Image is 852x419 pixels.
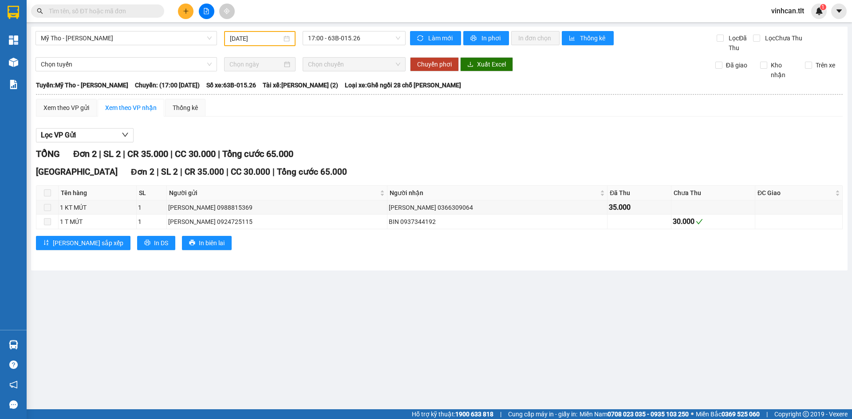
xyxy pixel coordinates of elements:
span: Loại xe: Ghế ngồi 28 chỗ [PERSON_NAME] [345,80,461,90]
span: 17:00 - 63B-015.26 [308,31,400,45]
span: [GEOGRAPHIC_DATA] [36,167,118,177]
div: 1 T MÚT [60,217,135,227]
span: | [226,167,229,177]
span: CR 35.000 [127,149,168,159]
th: Tên hàng [59,186,137,200]
div: 1 [138,217,165,227]
span: In biên lai [199,238,225,248]
span: aim [224,8,230,14]
button: syncLàm mới [410,31,461,45]
div: 1 [138,203,165,212]
span: printer [189,239,195,247]
span: Trên xe [812,60,839,70]
span: | [272,167,275,177]
div: Thống kê [173,103,198,113]
span: [PERSON_NAME] sắp xếp [53,238,123,248]
span: ĐC Giao [757,188,833,198]
span: Người nhận [390,188,598,198]
div: [PERSON_NAME] 0366309064 [389,203,606,212]
span: | [500,409,501,419]
span: down [122,131,129,138]
span: Hỗ trợ kỹ thuật: [412,409,493,419]
span: vinhcan.tlt [764,5,811,16]
span: printer [470,35,478,42]
button: sort-ascending[PERSON_NAME] sắp xếp [36,236,130,250]
span: SL 2 [103,149,121,159]
span: ⚪️ [691,412,694,416]
span: Mỹ Tho - Hồ Chí Minh [41,31,212,45]
span: Miền Nam [580,409,689,419]
th: SL [137,186,167,200]
span: | [180,167,182,177]
span: caret-down [835,7,843,15]
span: TỔNG [36,149,60,159]
button: aim [219,4,235,19]
img: logo-vxr [8,6,19,19]
button: In đơn chọn [511,31,560,45]
span: plus [183,8,189,14]
strong: 1900 633 818 [455,411,493,418]
span: Người gửi [169,188,378,198]
div: Xem theo VP nhận [105,103,157,113]
span: Thống kê [580,33,607,43]
span: CC 30.000 [231,167,270,177]
span: Kho nhận [767,60,798,80]
button: downloadXuất Excel [460,57,513,71]
span: CC 30.000 [175,149,216,159]
button: plus [178,4,193,19]
span: 1 [821,4,824,10]
div: 35.000 [609,202,670,213]
span: search [37,8,43,14]
span: In phơi [481,33,502,43]
span: Đơn 2 [131,167,154,177]
span: message [9,400,18,409]
span: | [157,167,159,177]
img: icon-new-feature [815,7,823,15]
span: Đã giao [722,60,751,70]
strong: 0708 023 035 - 0935 103 250 [607,411,689,418]
b: Tuyến: Mỹ Tho - [PERSON_NAME] [36,82,128,89]
div: BIN 0937344192 [389,217,606,227]
span: question-circle [9,360,18,369]
span: Số xe: 63B-015.26 [206,80,256,90]
div: Xem theo VP gửi [43,103,89,113]
span: Lọc Chưa Thu [761,33,804,43]
button: bar-chartThống kê [562,31,614,45]
span: bar-chart [569,35,576,42]
span: | [99,149,101,159]
span: Đơn 2 [73,149,97,159]
img: solution-icon [9,80,18,89]
button: printerIn biên lai [182,236,232,250]
button: Lọc VP Gửi [36,128,134,142]
span: Lọc VP Gửi [41,129,76,141]
sup: 1 [820,4,826,10]
span: Tổng cước 65.000 [222,149,293,159]
div: 30.000 [673,216,753,227]
span: SL 2 [161,167,178,177]
span: Lọc Đã Thu [725,33,753,53]
span: copyright [803,411,809,417]
span: CR 35.000 [185,167,224,177]
span: file-add [203,8,209,14]
button: Chuyển phơi [410,57,459,71]
span: sort-ascending [43,239,49,247]
span: Miền Bắc [696,409,760,419]
input: Tìm tên, số ĐT hoặc mã đơn [49,6,154,16]
button: printerIn phơi [463,31,509,45]
span: check [696,218,703,225]
img: warehouse-icon [9,58,18,67]
span: Chọn tuyến [41,58,212,71]
span: Chọn chuyến [308,58,400,71]
th: Chưa Thu [671,186,755,200]
strong: 0369 525 060 [722,411,760,418]
span: | [170,149,173,159]
button: printerIn DS [137,236,175,250]
img: dashboard-icon [9,35,18,45]
span: In DS [154,238,168,248]
input: Chọn ngày [229,59,282,69]
button: file-add [199,4,214,19]
span: download [467,61,473,68]
input: 07/09/2022 [230,34,282,43]
span: Tài xế: [PERSON_NAME] (2) [263,80,338,90]
span: Làm mới [428,33,454,43]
